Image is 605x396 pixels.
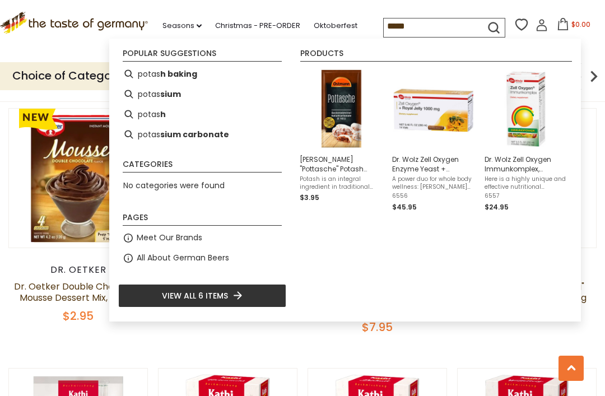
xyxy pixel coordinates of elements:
span: Potash is an integral ingredient in traditional baking to make German "Lebkuchen" (gingerbread ro... [300,175,383,191]
li: potash [118,104,286,124]
span: Here is a highly unique and effective nutritional supplement that supports your immune system, bo... [485,175,568,191]
li: Pages [123,213,282,226]
a: On Sale [246,37,274,49]
img: Dr. Oetker Double Chocolate Mousse Dessert Mix, 4.2 oz. [9,109,147,247]
li: Dr. Wolz Zell Oxygen Enzyme Yeast + 1000mg Royal Jelly, Dietary Supplement, 14 vials x 20 ml [388,64,480,217]
a: [PERSON_NAME] "Pottasche" Potash Baking AidPotash is an integral ingredient in traditional baking... [300,68,383,213]
li: Products [300,49,572,62]
li: Meet Our Brands [118,228,286,248]
a: Seasons [162,20,202,32]
li: View all 6 items [118,284,286,308]
div: Dr. Oetker [8,264,148,276]
a: Oktoberfest [314,20,357,32]
li: Ostmann "Pottasche" Potash Baking Aid [295,64,388,217]
button: $0.00 [550,18,598,35]
li: potassium carbonate [118,124,286,145]
span: $2.95 [63,308,94,324]
span: View all 6 items [162,290,228,302]
span: Dr. Wolz Zell Oxygen Enzyme Yeast + 1000mg Royal Jelly, Dietary Supplement, 14 vials x 20 ml [392,155,476,174]
b: sium carbonate [160,128,229,141]
li: potash baking [118,64,286,84]
span: No categories were found [123,180,225,191]
li: Popular suggestions [123,49,282,62]
li: Categories [123,160,282,173]
b: sium [160,88,181,101]
span: [PERSON_NAME] "Pottasche" Potash Baking Aid [300,155,383,174]
div: Instant Search Results [109,39,581,321]
img: next arrow [583,65,605,87]
a: Meet Our Brands [137,231,202,244]
a: Christmas - PRE-ORDER [215,20,300,32]
span: A power duo for whole body wellness: [PERSON_NAME] [PERSON_NAME] Oxygen Immunkomplex Enzyme Yeast... [392,175,476,191]
span: 6557 [485,192,568,200]
li: potassium [118,84,286,104]
a: All About German Beers [137,251,229,264]
a: Dr. Wolz Zell Oxygen Enzyme Yeast + 1000mg Royal Jelly, Dietary Supplement, 14 vials x 20 mlA pow... [392,68,476,213]
a: Dr. Wolz Zell Oxygen Immunkomplex, BioActive Yeast Enzyme Concentrate, Dietary Supplement, 8.5 oz... [485,68,568,213]
a: Dr. Oetker Double Chocolate Mousse Dessert Mix, 4.2 oz. [14,280,142,304]
span: $24.95 [485,202,509,212]
span: $7.95 [362,319,393,335]
span: $3.95 [300,193,319,202]
span: $45.95 [392,202,417,212]
span: $0.00 [571,20,590,29]
b: h [160,108,166,121]
span: 6556 [392,192,476,200]
li: All About German Beers [118,248,286,268]
li: Dr. Wolz Zell Oxygen Immunkomplex, BioActive Yeast Enzyme Concentrate, Dietary Supplement, 8.5 oz [480,64,573,217]
b: h baking [160,68,197,81]
span: Dr. Wolz Zell Oxygen Immunkomplex, BioActive Yeast Enzyme Concentrate, Dietary Supplement, 8.5 oz [485,155,568,174]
